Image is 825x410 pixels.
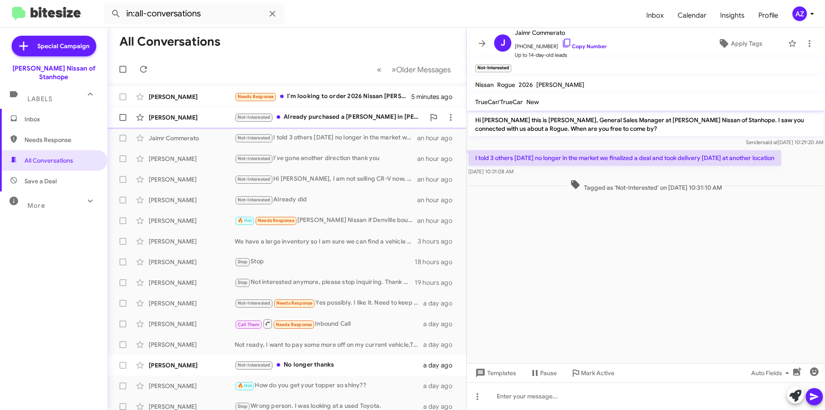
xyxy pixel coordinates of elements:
button: Mark Active [564,365,621,381]
div: a day ago [423,299,459,308]
span: 🔥 Hot [238,383,252,388]
small: Not-Interested [475,65,511,72]
span: Needs Response [276,300,313,306]
span: » [391,64,396,75]
span: Not-Interested [238,156,271,161]
span: Auto Fields [751,365,792,381]
div: Jaimr Commerato [149,134,235,142]
a: Copy Number [562,43,607,49]
nav: Page navigation example [372,61,456,78]
div: an hour ago [417,154,459,163]
span: Not-Interested [238,300,271,306]
div: Not interested anymore, please stop inquiring. Thank you [235,277,415,287]
span: Stop [238,404,248,409]
a: Profile [752,3,785,28]
div: I'm looking to order 2026 Nissan [PERSON_NAME] [235,92,411,102]
h1: All Conversations [119,35,220,49]
button: Auto Fields [744,365,799,381]
div: [PERSON_NAME] [149,361,235,370]
span: Apply Tags [731,36,762,51]
span: « [377,64,382,75]
span: Not-Interested [238,362,271,368]
div: Stop [235,257,415,267]
div: [PERSON_NAME] [149,299,235,308]
span: Templates [474,365,516,381]
span: Needs Response [258,218,294,223]
span: J [501,36,505,50]
div: [PERSON_NAME] [149,113,235,122]
div: I've gone another direction thank you [235,154,417,163]
p: I told 3 others [DATE] no longer in the market we finalized a deal and took delivery [DATE] at an... [468,150,781,166]
button: Templates [467,365,523,381]
div: 18 hours ago [415,258,459,266]
span: [PERSON_NAME] [536,81,584,89]
div: [PERSON_NAME] [149,382,235,390]
span: Rogue [497,81,515,89]
div: We have a large inventory so I am sure we can find a vehicle that fits your needs, when are you a... [235,237,418,246]
span: Save a Deal [24,177,57,185]
span: Not-Interested [238,114,271,120]
div: Not ready, I want to pay some more off on my current vehicle,Thanks anyway [235,340,423,349]
span: 🔥 Hot [238,218,252,223]
input: Search [104,3,284,24]
div: an hour ago [417,216,459,225]
div: [PERSON_NAME] [149,340,235,349]
span: Special Campaign [37,42,89,50]
span: Needs Response [24,136,98,144]
a: Calendar [671,3,713,28]
span: said at [763,139,778,145]
span: Not-Interested [238,176,271,182]
div: [PERSON_NAME] [149,258,235,266]
div: Already purchased a [PERSON_NAME] in [PERSON_NAME][GEOGRAPHIC_DATA]. [235,112,425,122]
a: Insights [713,3,752,28]
span: Tagged as 'Not-Interested' on [DATE] 10:31:10 AM [567,179,725,192]
span: Up to 14-day-old leads [515,51,607,59]
button: Apply Tags [696,36,784,51]
div: [PERSON_NAME] [149,216,235,225]
button: Pause [523,365,564,381]
div: an hour ago [417,175,459,184]
span: Needs Response [276,322,312,327]
div: Already did [235,195,417,205]
div: I told 3 others [DATE] no longer in the market we finalized a deal and took delivery [DATE] at an... [235,133,417,143]
div: an hour ago [417,134,459,142]
button: Next [386,61,456,78]
span: Stop [238,280,248,285]
div: a day ago [423,382,459,390]
div: a day ago [423,361,459,370]
div: an hour ago [417,196,459,204]
span: Inbox [24,115,98,123]
span: Labels [27,95,52,103]
div: No longer thanks [235,360,423,370]
div: AZ [792,6,807,21]
div: [PERSON_NAME] [149,320,235,328]
span: Sender [DATE] 10:29:20 AM [746,139,823,145]
button: Previous [372,61,387,78]
div: [PERSON_NAME] [149,175,235,184]
span: Needs Response [238,94,274,99]
p: Hi [PERSON_NAME] this is [PERSON_NAME], General Sales Manager at [PERSON_NAME] Nissan of Stanhope... [468,112,823,136]
span: New [526,98,539,106]
div: 19 hours ago [415,278,459,287]
button: AZ [785,6,816,21]
span: All Conversations [24,156,73,165]
div: Yes possibly. I like it. Need to keep my payment mid $300's [235,298,423,308]
a: Inbox [639,3,671,28]
div: [PERSON_NAME] [149,237,235,246]
span: Pause [540,365,557,381]
div: How do you get your topper so shiny?? [235,381,423,391]
div: a day ago [423,340,459,349]
div: 3 hours ago [418,237,459,246]
a: Special Campaign [12,36,96,56]
div: [PERSON_NAME] [149,154,235,163]
span: Nissan [475,81,494,89]
div: [PERSON_NAME] [149,92,235,101]
span: More [27,202,45,210]
div: [PERSON_NAME] [149,196,235,204]
div: Inbound Call [235,318,423,329]
div: Hi [PERSON_NAME], I am not selling CR-V now, thanks for reaching out [235,174,417,184]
